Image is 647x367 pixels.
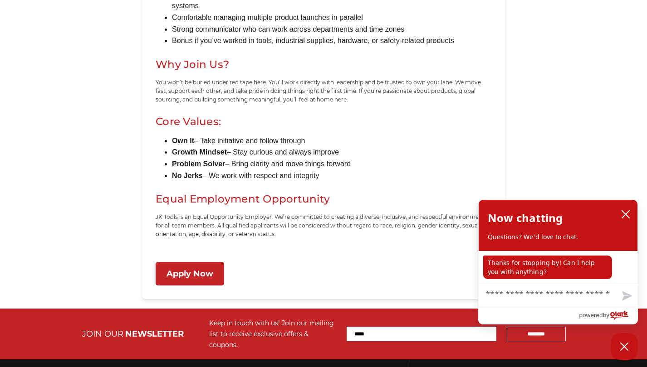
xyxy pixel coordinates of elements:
[156,56,491,73] h2: Why Join Us?
[615,286,637,307] button: Send message
[156,78,491,104] p: You won’t be buried under red tape here. You’ll work directly with leadership and be trusted to o...
[579,309,603,321] span: powered
[488,209,563,227] h2: Now chatting
[172,172,203,179] b: No Jerks
[172,24,491,35] li: Strong communicator who can work across departments and time zones
[209,318,338,350] div: Keep in touch with us! Join our mailing list to receive exclusive offers & coupons.
[82,329,123,339] span: JOIN OUR
[172,137,194,145] b: Own It
[618,208,633,221] button: close chatbox
[172,146,491,158] li: – Stay curious and always improve
[156,262,224,286] a: Apply Now
[172,148,227,156] b: Growth Mindset
[156,212,491,239] p: JK Tools is an Equal Opportunity Employer. We’re committed to creating a diverse, inclusive, and ...
[172,158,491,170] li: – Bring clarity and move things forward
[172,170,491,182] li: – We work with respect and integrity
[172,160,225,168] b: Problem Solver
[156,113,491,130] h2: Core Values:
[611,333,638,360] button: Close Chatbox
[579,307,637,324] a: Powered by Olark
[125,329,184,339] span: NEWSLETTER
[603,309,609,321] span: by
[172,35,491,47] li: Bonus if you’ve worked in tools, industrial supplies, hardware, or safety-related products
[483,256,612,279] p: Thanks for stopping by! Can I help you with anything?
[488,232,628,241] p: Questions? We'd love to chat.
[172,12,491,24] li: Comfortable managing multiple product launches in parallel
[156,191,491,208] h2: Equal Employment Opportunity
[172,135,491,147] li: – Take initiative and follow through
[478,199,638,324] div: olark chatbox
[479,251,637,283] div: chat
